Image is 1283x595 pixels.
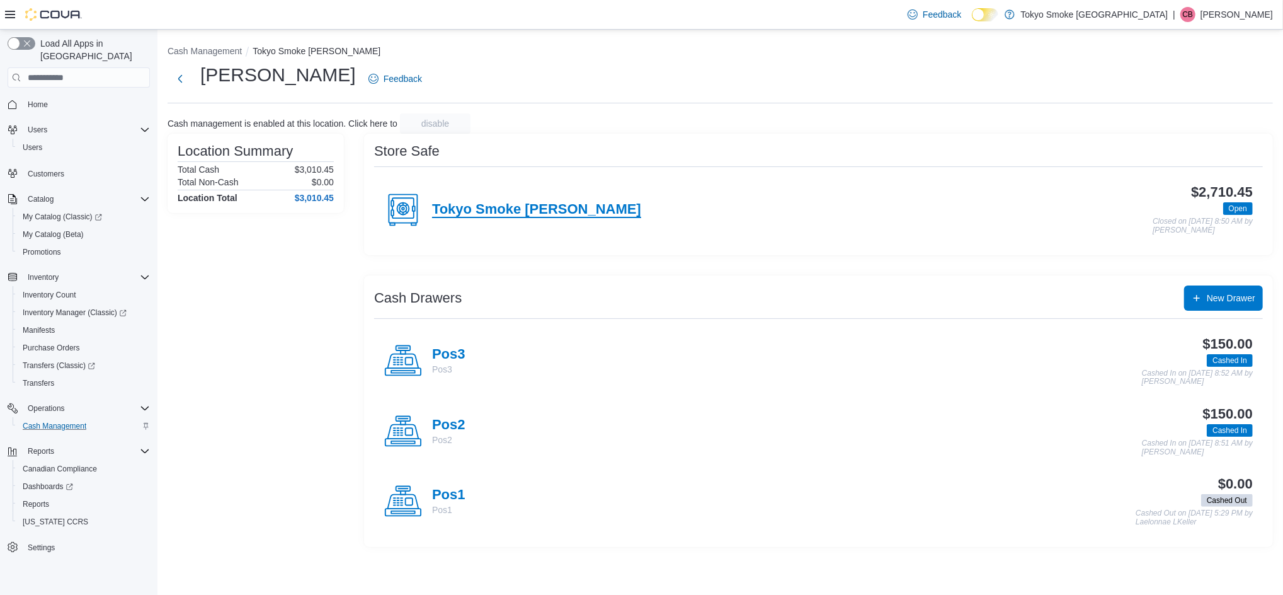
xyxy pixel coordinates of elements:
[903,2,966,27] a: Feedback
[1223,202,1253,215] span: Open
[421,117,449,130] span: disable
[18,376,59,391] a: Transfers
[18,227,150,242] span: My Catalog (Beta)
[13,226,155,243] button: My Catalog (Beta)
[23,361,95,371] span: Transfers (Classic)
[18,340,150,355] span: Purchase Orders
[168,45,1273,60] nav: An example of EuiBreadcrumbs
[23,290,76,300] span: Inventory Count
[13,321,155,339] button: Manifests
[18,479,78,494] a: Dashboards
[28,543,55,553] span: Settings
[432,487,465,504] h4: Pos1
[1203,407,1253,422] h3: $150.00
[23,540,150,555] span: Settings
[923,8,961,21] span: Feedback
[3,95,155,113] button: Home
[1183,7,1194,22] span: CB
[1229,203,1247,214] span: Open
[1191,185,1253,200] h3: $2,710.45
[28,194,54,204] span: Catalog
[1021,7,1168,22] p: Tokyo Smoke [GEOGRAPHIC_DATA]
[28,272,59,282] span: Inventory
[18,287,150,303] span: Inventory Count
[400,113,470,134] button: disable
[13,286,155,304] button: Inventory Count
[3,121,155,139] button: Users
[13,304,155,321] a: Inventory Manager (Classic)
[18,497,54,512] a: Reports
[13,513,155,531] button: [US_STATE] CCRS
[18,305,132,320] a: Inventory Manager (Classic)
[13,243,155,261] button: Promotions
[1201,494,1253,507] span: Cashed Out
[178,144,293,159] h3: Location Summary
[1136,509,1253,526] p: Cashed Out on [DATE] 5:29 PM by Laelonnae LKeller
[23,401,150,416] span: Operations
[432,434,465,446] p: Pos2
[13,139,155,156] button: Users
[28,169,64,179] span: Customers
[23,122,52,137] button: Users
[295,165,334,175] p: $3,010.45
[18,209,107,224] a: My Catalog (Classic)
[972,21,972,22] span: Dark Mode
[23,401,70,416] button: Operations
[18,461,150,477] span: Canadian Compliance
[18,358,100,373] a: Transfers (Classic)
[18,140,47,155] a: Users
[374,144,440,159] h3: Store Safe
[23,482,73,492] span: Dashboards
[23,142,42,153] span: Users
[13,460,155,478] button: Canadian Compliance
[13,495,155,513] button: Reports
[13,374,155,392] button: Transfers
[23,499,49,509] span: Reports
[23,421,86,431] span: Cash Management
[28,125,47,135] span: Users
[28,100,48,110] span: Home
[168,66,193,91] button: Next
[13,478,155,495] a: Dashboards
[8,90,150,589] nav: Complex example
[23,444,150,459] span: Reports
[1203,337,1253,352] h3: $150.00
[1153,217,1253,234] p: Closed on [DATE] 8:50 AM by [PERSON_NAME]
[168,46,242,56] button: Cash Management
[18,245,66,260] a: Promotions
[18,514,150,529] span: Washington CCRS
[23,247,61,257] span: Promotions
[432,347,465,363] h4: Pos3
[3,442,155,460] button: Reports
[25,8,82,21] img: Cova
[1184,286,1263,311] button: New Drawer
[972,8,998,21] input: Dark Mode
[1207,292,1255,304] span: New Drawer
[28,403,65,413] span: Operations
[23,308,127,318] span: Inventory Manager (Classic)
[295,193,334,203] h4: $3,010.45
[23,122,150,137] span: Users
[18,479,150,494] span: Dashboards
[23,165,150,181] span: Customers
[178,165,219,175] h6: Total Cash
[18,227,89,242] a: My Catalog (Beta)
[18,358,150,373] span: Transfers (Classic)
[1207,495,1247,506] span: Cashed Out
[13,417,155,435] button: Cash Management
[23,378,54,388] span: Transfers
[23,229,84,240] span: My Catalog (Beta)
[23,166,69,182] a: Customers
[23,270,150,285] span: Inventory
[3,400,155,417] button: Operations
[374,291,462,306] h3: Cash Drawers
[18,287,81,303] a: Inventory Count
[200,62,356,88] h1: [PERSON_NAME]
[1207,424,1253,437] span: Cashed In
[1212,355,1247,366] span: Cashed In
[1207,354,1253,367] span: Cashed In
[23,343,80,353] span: Purchase Orders
[18,245,150,260] span: Promotions
[18,323,60,338] a: Manifests
[432,202,641,218] h4: Tokyo Smoke [PERSON_NAME]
